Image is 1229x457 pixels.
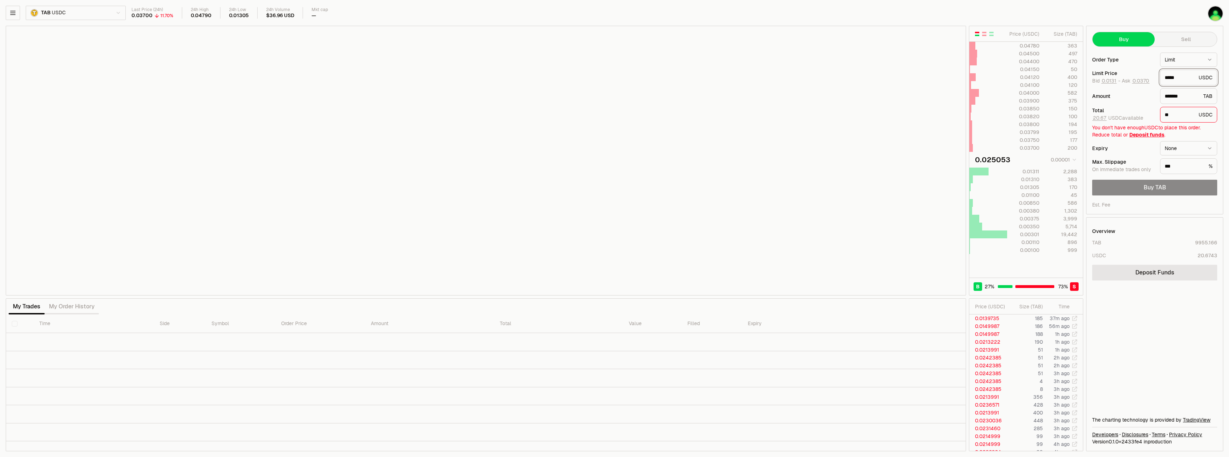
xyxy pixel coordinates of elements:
[1160,70,1217,85] div: USDC
[1016,303,1043,310] div: Size ( TAB )
[1054,409,1070,416] time: 3h ago
[1045,184,1077,191] div: 170
[1010,330,1043,338] td: 188
[969,369,1010,377] td: 0.0242385
[1045,192,1077,199] div: 45
[1045,168,1077,175] div: 2,288
[1007,231,1039,238] div: 0.00301
[34,314,154,333] th: Time
[154,314,206,333] th: Side
[1007,105,1039,112] div: 0.03850
[1007,58,1039,65] div: 0.04400
[229,7,249,13] div: 24h Low
[969,322,1010,330] td: 0.0149987
[1007,207,1039,214] div: 0.00380
[1045,81,1077,89] div: 120
[742,314,858,333] th: Expiry
[191,7,212,13] div: 24h High
[1010,417,1043,424] td: 448
[1092,108,1154,113] div: Total
[1010,448,1043,456] td: 99
[1092,115,1107,121] button: 20.67
[969,448,1010,456] td: 0.0238984
[1010,385,1043,393] td: 8
[1160,88,1217,104] div: TAB
[1045,176,1077,183] div: 383
[1092,438,1217,445] div: Version 0.1.0 + in production
[494,314,623,333] th: Total
[1007,42,1039,49] div: 0.04780
[1007,66,1039,73] div: 0.04150
[1045,129,1077,136] div: 195
[1054,370,1070,377] time: 3h ago
[1092,146,1154,151] div: Expiry
[1045,231,1077,238] div: 19,442
[1007,239,1039,246] div: 0.00110
[1007,247,1039,254] div: 0.00100
[1092,201,1110,208] div: Est. Fee
[1058,283,1068,290] span: 73 %
[229,13,249,19] div: 0.01305
[41,10,50,16] span: TAB
[1007,89,1039,96] div: 0.04000
[985,283,994,290] span: 27 %
[1007,176,1039,183] div: 0.01310
[1092,239,1101,246] div: TAB
[1160,53,1217,67] button: Limit
[1054,394,1070,400] time: 3h ago
[9,299,45,314] button: My Trades
[969,393,1010,401] td: 0.0213991
[1007,136,1039,144] div: 0.03750
[30,9,38,17] img: TAB.png
[1045,239,1077,246] div: 896
[1092,159,1154,164] div: Max. Slippage
[191,13,212,19] div: 0.04790
[989,31,994,37] button: Show Buy Orders Only
[1010,338,1043,346] td: 190
[1045,97,1077,104] div: 375
[1101,78,1117,84] button: 0.0131
[969,354,1010,362] td: 0.0242385
[1054,378,1070,384] time: 3h ago
[1092,115,1143,121] span: USDC available
[1007,215,1039,222] div: 0.00375
[969,385,1010,393] td: 0.0242385
[1092,167,1154,173] div: On immediate trades only
[1092,124,1217,138] div: You don't have enough USDC to place this order. Reduce total or .
[1155,32,1217,46] button: Sell
[1122,78,1150,84] span: Ask
[45,299,99,314] button: My Order History
[1054,417,1070,424] time: 3h ago
[1092,416,1217,423] div: The charting technology is provided by
[969,401,1010,409] td: 0.0236571
[1007,129,1039,136] div: 0.03799
[1054,433,1070,439] time: 3h ago
[1045,42,1077,49] div: 363
[1045,199,1077,207] div: 586
[1049,323,1070,329] time: 56m ago
[1007,192,1039,199] div: 0.01100
[975,303,1010,310] div: Price ( USDC )
[1010,362,1043,369] td: 51
[623,314,682,333] th: Value
[1054,425,1070,432] time: 3h ago
[969,330,1010,338] td: 0.0149987
[1092,94,1154,99] div: Amount
[969,362,1010,369] td: 0.0242385
[1010,346,1043,354] td: 51
[1050,315,1070,322] time: 37m ago
[266,13,294,19] div: $36.96 USD
[1007,223,1039,230] div: 0.00350
[1208,6,1223,21] img: Stake
[1007,81,1039,89] div: 0.04100
[1195,239,1217,246] div: 9955.166
[1093,32,1155,46] button: Buy
[1121,438,1142,445] span: 2433fe4b4f3780576893ee9e941d06011a76ee7a
[206,314,275,333] th: Symbol
[1054,386,1070,392] time: 3h ago
[1045,50,1077,57] div: 497
[1049,303,1070,310] div: Time
[1010,409,1043,417] td: 400
[1160,158,1217,174] div: %
[1007,184,1039,191] div: 0.01305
